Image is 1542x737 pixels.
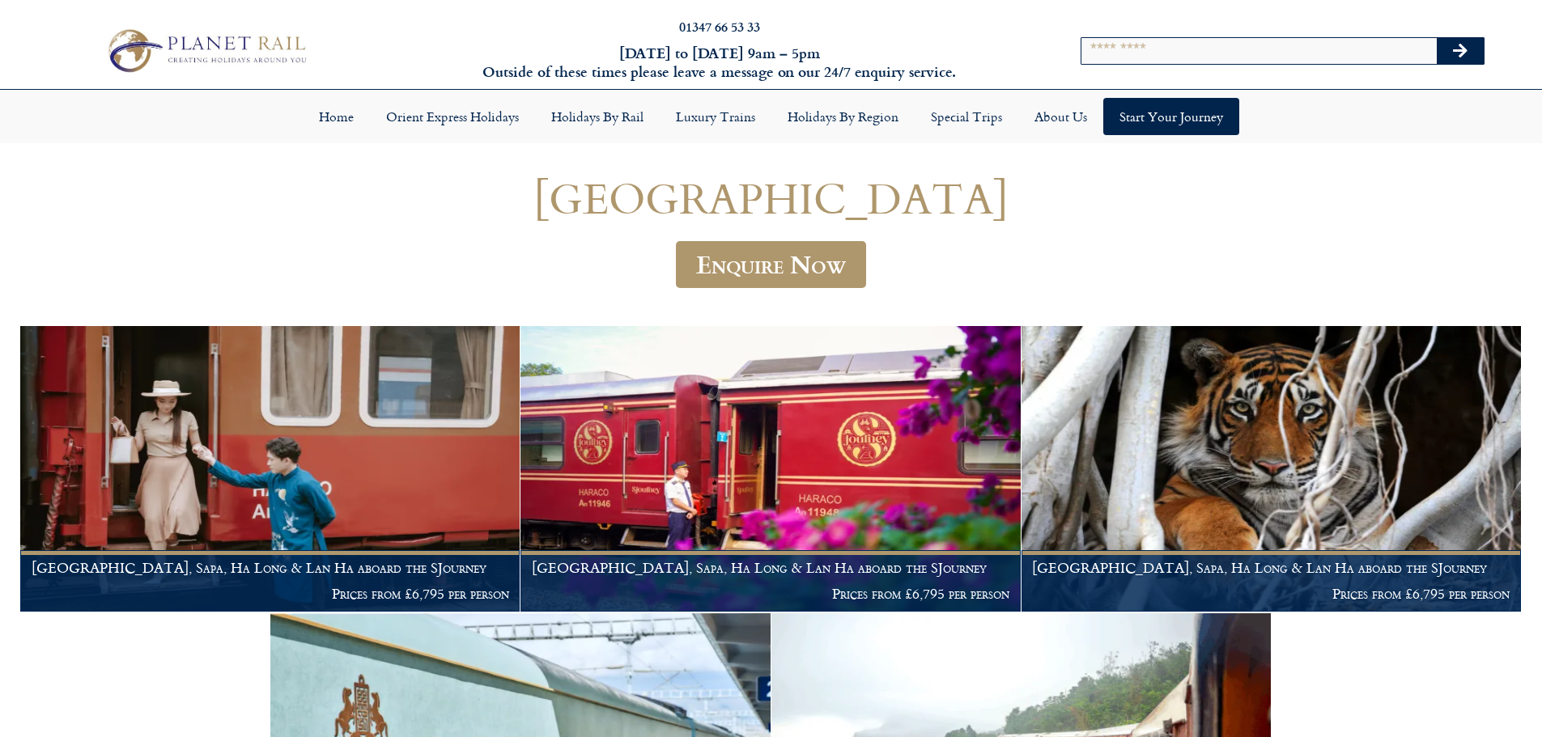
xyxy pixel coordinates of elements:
[532,560,1009,576] h1: [GEOGRAPHIC_DATA], Sapa, Ha Long & Lan Ha aboard the SJourney
[660,98,771,135] a: Luxury Trains
[32,586,509,602] p: Prices from £6,795 per person
[676,241,866,289] a: Enquire Now
[1032,586,1510,602] p: Prices from £6,795 per person
[915,98,1018,135] a: Special Trips
[1437,38,1484,64] button: Search
[520,326,1021,612] a: [GEOGRAPHIC_DATA], Sapa, Ha Long & Lan Ha aboard the SJourney Prices from £6,795 per person
[100,24,312,76] img: Planet Rail Train Holidays Logo
[1103,98,1239,135] a: Start your Journey
[303,98,370,135] a: Home
[415,44,1024,82] h6: [DATE] to [DATE] 9am – 5pm Outside of these times please leave a message on our 24/7 enquiry serv...
[535,98,660,135] a: Holidays by Rail
[679,17,760,36] a: 01347 66 53 33
[771,98,915,135] a: Holidays by Region
[1032,560,1510,576] h1: [GEOGRAPHIC_DATA], Sapa, Ha Long & Lan Ha aboard the SJourney
[286,174,1257,222] h1: [GEOGRAPHIC_DATA]
[1022,326,1522,612] a: [GEOGRAPHIC_DATA], Sapa, Ha Long & Lan Ha aboard the SJourney Prices from £6,795 per person
[1018,98,1103,135] a: About Us
[8,98,1534,135] nav: Menu
[370,98,535,135] a: Orient Express Holidays
[20,326,520,612] a: [GEOGRAPHIC_DATA], Sapa, Ha Long & Lan Ha aboard the SJourney Prices from £6,795 per person
[32,560,509,576] h1: [GEOGRAPHIC_DATA], Sapa, Ha Long & Lan Ha aboard the SJourney
[532,586,1009,602] p: Prices from £6,795 per person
